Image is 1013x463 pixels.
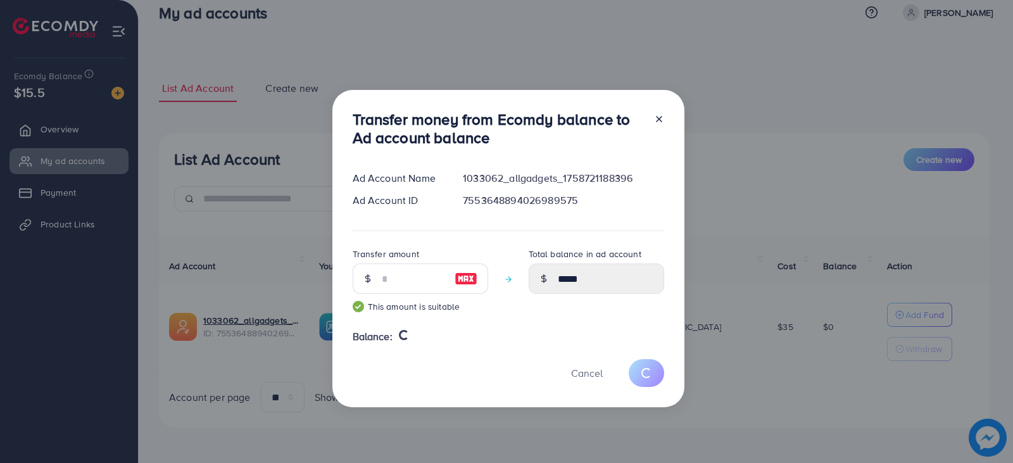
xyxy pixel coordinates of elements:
div: Ad Account Name [343,171,453,186]
div: Ad Account ID [343,193,453,208]
label: Transfer amount [353,248,419,260]
img: guide [353,301,364,312]
h3: Transfer money from Ecomdy balance to Ad account balance [353,110,644,147]
button: Cancel [555,359,619,386]
label: Total balance in ad account [529,248,641,260]
small: This amount is suitable [353,300,488,313]
div: 1033062_allgadgets_1758721188396 [453,171,674,186]
span: Balance: [353,329,393,344]
span: Cancel [571,366,603,380]
div: 7553648894026989575 [453,193,674,208]
img: image [455,271,477,286]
